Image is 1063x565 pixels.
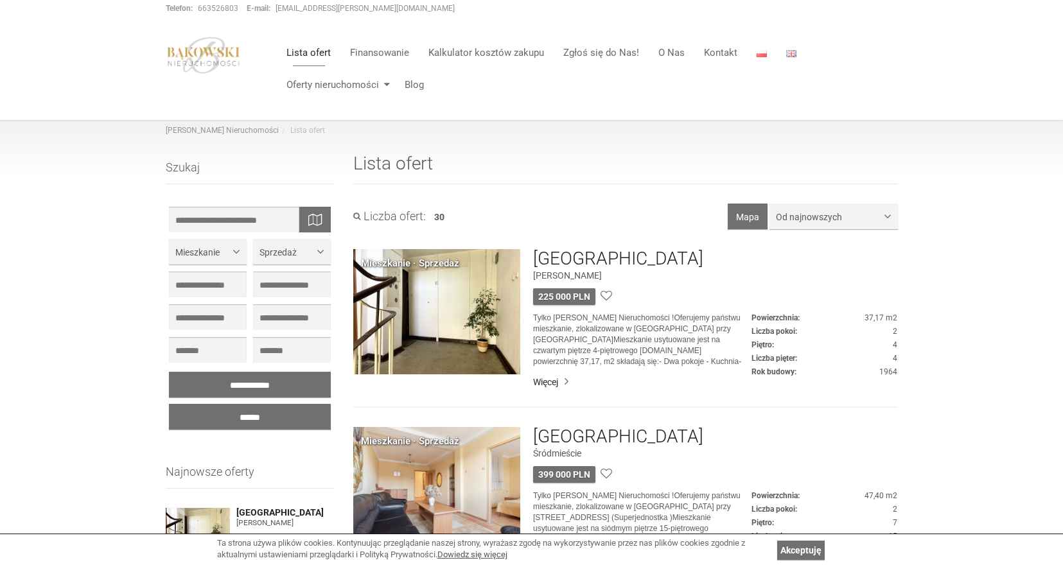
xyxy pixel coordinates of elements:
dt: Piętro: [751,517,774,528]
span: Od najnowszych [776,211,882,223]
dt: Liczba pokoi: [751,326,797,337]
img: logo [166,37,242,74]
dt: Liczba pięter: [751,531,797,542]
dd: 4 [751,353,897,364]
a: Lista ofert [277,40,340,65]
p: Tylko [PERSON_NAME] Nieruchomości !Oferujemy państwu mieszkanie, zlokalizowane w [GEOGRAPHIC_DATA... [533,313,751,368]
a: Blog [395,72,424,98]
div: Mieszkanie · Sprzedaż [361,435,459,448]
figure: [PERSON_NAME] [533,269,897,282]
a: [GEOGRAPHIC_DATA] [236,508,335,517]
button: Mieszkanie [169,239,247,265]
div: Ta strona używa plików cookies. Kontynuując przeglądanie naszej strony, wyrażasz zgodę na wykorzy... [217,537,771,561]
a: Oferty nieruchomości [277,72,395,98]
a: Więcej [533,376,897,388]
dt: Liczba pokoi: [751,504,797,515]
a: O Nas [649,40,694,65]
span: Sprzedaż [259,246,315,259]
dd: 4 [751,340,897,351]
strong: E-mail: [247,4,270,13]
span: 30 [434,212,444,222]
strong: Telefon: [166,4,193,13]
a: Finansowanie [340,40,419,65]
dt: Liczba pięter: [751,353,797,364]
img: Mieszkanie Sprzedaż Katowice Murcki Pawła Edmunda Strzeleckiego [353,249,520,374]
p: Tylko [PERSON_NAME] Nieruchomości !Oferujemy państwu mieszkanie, zlokalizowane w [GEOGRAPHIC_DATA... [533,491,751,546]
figure: Śródmieście [533,447,897,460]
a: [GEOGRAPHIC_DATA] [533,249,703,269]
dt: Powierzchnia: [751,313,800,324]
figure: [PERSON_NAME] [236,517,335,528]
div: Wyszukaj na mapie [299,207,331,232]
a: [PERSON_NAME] Nieruchomości [166,126,279,135]
dd: 37,17 m2 [751,313,897,324]
a: Dowiedz się więcej [437,550,507,559]
a: Kontakt [694,40,747,65]
dd: 2 [751,504,897,515]
a: Akceptuję [777,541,825,560]
dd: 7 [751,517,897,528]
button: Sprzedaż [253,239,331,265]
a: Zgłoś się do Nas! [554,40,649,65]
a: 663526803 [198,4,238,13]
dt: Rok budowy: [751,367,796,378]
img: English [786,50,796,57]
h3: Szukaj [166,161,335,184]
h3: Liczba ofert: [353,210,426,223]
li: Lista ofert [279,125,325,136]
a: [GEOGRAPHIC_DATA] [533,427,703,447]
dd: 15 [751,531,897,542]
dd: 2 [751,326,897,337]
dd: 1964 [751,367,897,378]
img: Mieszkanie Sprzedaż Katowice Śródmieście Aleja Wojciecha Korfantego [353,427,520,552]
button: Mapa [728,204,768,229]
a: Kalkulator kosztów zakupu [419,40,554,65]
dt: Piętro: [751,340,774,351]
div: 225 000 PLN [533,288,595,305]
a: [EMAIL_ADDRESS][PERSON_NAME][DOMAIN_NAME] [276,4,455,13]
h1: Lista ofert [353,154,898,184]
div: Mieszkanie · Sprzedaż [361,257,459,270]
dd: 47,40 m2 [751,491,897,501]
img: Polski [757,50,767,57]
span: Mieszkanie [175,246,231,259]
dt: Powierzchnia: [751,491,800,501]
div: 399 000 PLN [533,466,595,483]
button: Od najnowszych [769,204,898,229]
h3: Najnowsze oferty [166,465,335,489]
